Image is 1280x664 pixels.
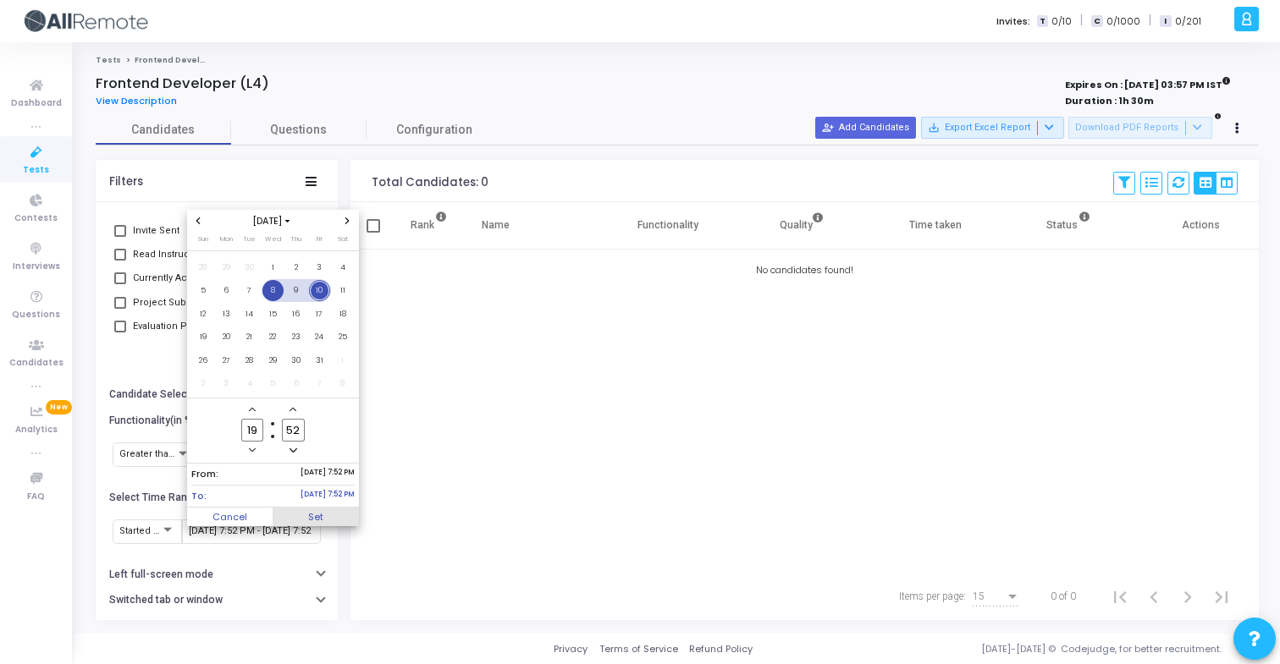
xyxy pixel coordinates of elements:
[309,304,330,325] span: 17
[332,257,353,278] span: 4
[308,233,332,250] th: Friday
[262,350,284,371] span: 29
[243,234,256,244] span: Tue
[273,508,359,526] button: Set
[308,302,332,326] td: October 17, 2025
[284,348,308,372] td: October 30, 2025
[238,348,262,372] td: October 28, 2025
[285,280,306,301] span: 9
[192,280,213,301] span: 5
[317,234,322,244] span: Fri
[286,443,301,458] button: Minus a minute
[238,326,262,349] td: October 21, 2025
[262,279,285,303] td: October 8, 2025
[262,257,284,278] span: 1
[332,327,353,348] span: 25
[262,327,284,348] span: 22
[332,304,353,325] span: 18
[192,304,213,325] span: 12
[285,350,306,371] span: 30
[238,372,262,396] td: November 4, 2025
[286,403,301,417] button: Add a minute
[332,350,353,371] span: 1
[332,373,353,394] span: 8
[308,348,332,372] td: October 31, 2025
[331,326,355,349] td: October 25, 2025
[238,302,262,326] td: October 14, 2025
[238,233,262,250] th: Tuesday
[198,234,208,244] span: Sun
[284,279,308,303] td: October 9, 2025
[308,255,332,279] td: October 3, 2025
[248,214,298,228] span: [DATE]
[216,327,237,348] span: 20
[309,350,330,371] span: 31
[216,304,237,325] span: 13
[216,373,237,394] span: 3
[239,373,260,394] span: 4
[284,372,308,396] td: November 6, 2025
[192,373,213,394] span: 2
[192,257,213,278] span: 28
[290,234,301,244] span: Thu
[331,372,355,396] td: November 8, 2025
[262,233,285,250] th: Wednesday
[191,214,206,228] button: Previous month
[191,255,215,279] td: September 28, 2025
[309,280,330,301] span: 10
[215,348,239,372] td: October 27, 2025
[192,327,213,348] span: 19
[238,279,262,303] td: October 7, 2025
[284,255,308,279] td: October 2, 2025
[285,373,306,394] span: 6
[331,255,355,279] td: October 4, 2025
[215,255,239,279] td: September 29, 2025
[191,372,215,396] td: November 2, 2025
[239,350,260,371] span: 28
[215,233,239,250] th: Monday
[265,234,281,244] span: Wed
[301,467,355,481] span: [DATE] 7:52 PM
[340,214,355,228] button: Next month
[191,467,218,481] span: From:
[332,280,353,301] span: 11
[191,302,215,326] td: October 12, 2025
[308,279,332,303] td: October 10, 2025
[216,280,237,301] span: 6
[262,302,285,326] td: October 15, 2025
[262,348,285,372] td: October 29, 2025
[246,443,260,458] button: Minus a hour
[308,372,332,396] td: November 7, 2025
[192,350,213,371] span: 26
[239,257,260,278] span: 30
[309,373,330,394] span: 7
[331,302,355,326] td: October 18, 2025
[308,326,332,349] td: October 24, 2025
[284,233,308,250] th: Thursday
[191,326,215,349] td: October 19, 2025
[331,348,355,372] td: November 1, 2025
[284,302,308,326] td: October 16, 2025
[338,234,348,244] span: Sat
[262,373,284,394] span: 5
[331,279,355,303] td: October 11, 2025
[262,280,284,301] span: 8
[239,304,260,325] span: 14
[331,233,355,250] th: Saturday
[187,508,273,526] button: Cancel
[215,326,239,349] td: October 20, 2025
[262,326,285,349] td: October 22, 2025
[216,257,237,278] span: 29
[191,233,215,250] th: Sunday
[191,489,207,503] span: To:
[191,348,215,372] td: October 26, 2025
[191,279,215,303] td: October 5, 2025
[285,304,306,325] span: 16
[248,214,298,228] button: Choose month and year
[285,257,306,278] span: 2
[262,372,285,396] td: November 5, 2025
[262,304,284,325] span: 15
[285,327,306,348] span: 23
[301,489,355,503] span: [DATE] 7:52 PM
